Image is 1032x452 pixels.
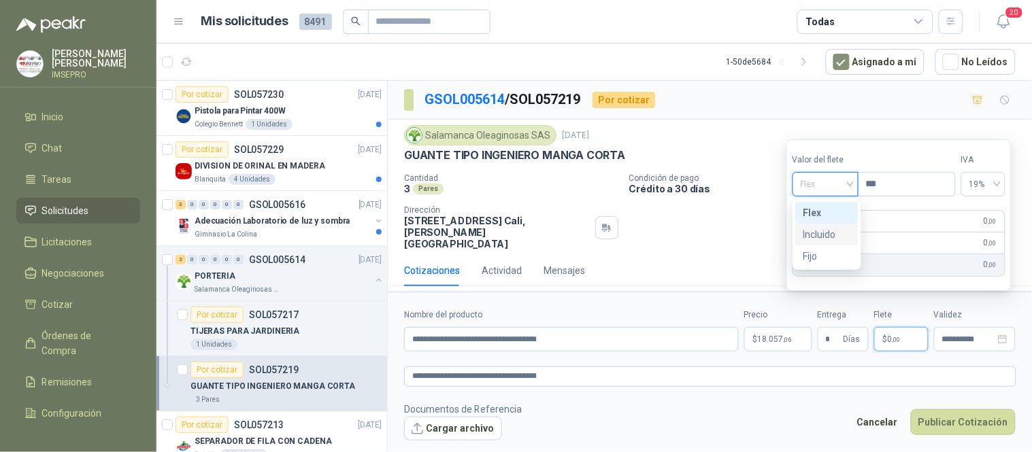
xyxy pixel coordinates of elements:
img: Company Logo [176,108,192,124]
p: Condición de pago [629,173,1027,183]
div: Pares [413,184,444,194]
label: Validez [934,309,1016,321]
p: Salamanca Oleaginosas SAS [195,284,280,295]
div: Flex [795,202,859,224]
span: ,00 [988,218,997,225]
span: 0 [888,335,901,343]
a: 3 0 0 0 0 0 GSOL005616[DATE] Company LogoAdecuación Laboratorio de luz y sombraGimnasio La Colina [176,196,384,240]
span: 0 [984,258,996,271]
div: 0 [187,255,197,264]
p: Colegio Bennett [195,119,243,130]
button: 20 [991,10,1016,34]
div: 0 [199,200,209,209]
a: Licitaciones [16,229,140,255]
p: GUANTE TIPO INGENIERO MANGA CORTA [404,148,625,162]
p: Adecuación Laboratorio de luz y sombra [195,215,350,228]
p: SOL057229 [234,145,284,154]
p: TIJERAS PARA JARDINERIA [190,325,299,338]
div: Flex [803,205,850,220]
div: 0 [233,255,244,264]
a: Negociaciones [16,260,140,286]
div: Salamanca Oleaginosas SAS [404,125,556,145]
p: $ 0,00 [874,327,929,351]
p: [DATE] [359,88,382,101]
p: / SOL057219 [425,89,582,110]
span: Inicio [42,109,64,124]
div: Mensajes [544,263,585,278]
span: Flex [801,174,850,194]
div: Fijo [803,249,850,264]
a: Por cotizarSOL057217TIJERAS PARA JARDINERIA1 Unidades [156,301,387,356]
button: Cancelar [850,409,905,435]
div: 3 Pares [190,394,225,405]
img: Company Logo [407,128,422,143]
p: [STREET_ADDRESS] Cali , [PERSON_NAME][GEOGRAPHIC_DATA] [404,215,590,249]
span: ,06 [784,336,792,343]
span: Solicitudes [42,203,89,218]
div: 0 [233,200,244,209]
span: Cotizar [42,297,73,312]
p: SOL057219 [249,365,299,375]
div: 2 [176,255,186,264]
span: Remisiones [42,375,93,389]
a: Chat [16,135,140,161]
div: 0 [187,200,197,209]
div: 0 [210,255,220,264]
a: Inicio [16,104,140,130]
div: Por cotizar [190,307,244,323]
label: Precio [744,309,812,321]
div: 3 [176,200,186,209]
p: DIVISION DE ORINAL EN MADERA [195,160,325,173]
div: Cotizaciones [404,263,460,278]
button: No Leídos [935,49,1016,75]
div: Incluido [803,227,850,242]
p: 3 [404,183,410,194]
button: Publicar Cotización [911,409,1016,435]
img: Company Logo [17,51,43,77]
div: 0 [210,200,220,209]
a: Solicitudes [16,198,140,224]
p: Pistola para Pintar 400W [195,105,286,118]
p: SOL057217 [249,310,299,319]
p: Gimnasio La Colina [195,229,257,240]
a: Por cotizarSOL057219GUANTE TIPO INGENIERO MANGA CORTA3 Pares [156,356,387,411]
p: Dirección [404,205,590,215]
p: [DATE] [359,254,382,266]
p: IMSEPRO [52,71,140,79]
p: SEPARADOR DE FILA CON CADENA [195,435,332,448]
div: Por cotizar [176,86,229,103]
div: 0 [222,255,232,264]
p: [DATE] [359,143,382,156]
h1: Mis solicitudes [201,12,288,31]
span: ,00 [988,239,997,247]
label: Flete [874,309,929,321]
img: Company Logo [176,163,192,179]
div: 0 [222,200,232,209]
p: GSOL005616 [249,200,305,209]
div: Actividad [482,263,522,278]
div: 1 Unidades [246,119,293,130]
p: GSOL005614 [249,255,305,264]
span: 8491 [299,14,332,30]
label: Entrega [818,309,869,321]
a: Órdenes de Compra [16,323,140,364]
div: Incluido [795,224,859,245]
a: GSOL005614 [425,91,505,107]
div: Por cotizar [176,141,229,158]
p: Crédito a 30 días [629,183,1027,194]
span: 0 [984,237,996,249]
span: 19% [969,174,997,194]
a: Por cotizarSOL057230[DATE] Company LogoPistola para Pintar 400WColegio Bennett1 Unidades [156,81,387,136]
label: Nombre del producto [404,309,739,321]
a: Tareas [16,167,140,192]
span: Órdenes de Compra [42,328,127,358]
label: Valor del flete [793,154,858,167]
span: Configuración [42,406,102,421]
p: [PERSON_NAME] [PERSON_NAME] [52,49,140,68]
a: 2 0 0 0 0 0 GSOL005614[DATE] Company LogoPORTERIASalamanca Oleaginosas SAS [176,251,384,295]
div: Todas [806,14,835,29]
div: Fijo [795,245,859,267]
div: 4 Unidades [229,174,276,185]
p: $18.057,06 [744,327,812,351]
button: Cargar archivo [404,417,502,441]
